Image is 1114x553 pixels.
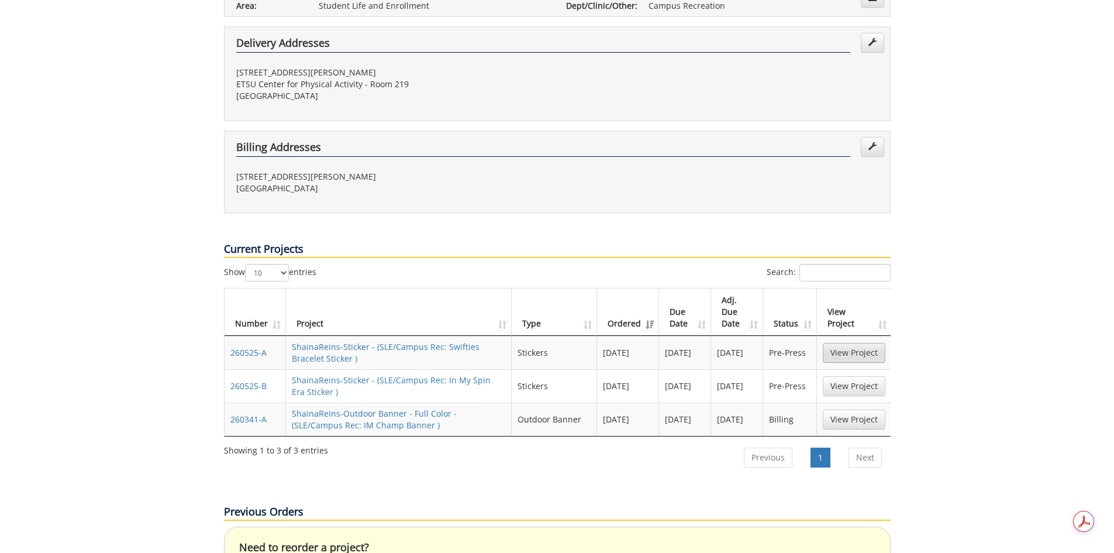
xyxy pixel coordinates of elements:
[849,448,882,468] a: Next
[823,343,885,363] a: View Project
[512,336,598,369] td: Stickers
[711,369,763,403] td: [DATE]
[224,504,891,521] p: Previous Orders
[711,403,763,436] td: [DATE]
[230,347,267,358] a: 260525-A
[236,37,850,53] h4: Delivery Addresses
[767,264,891,281] label: Search:
[823,410,885,430] a: View Project
[861,137,884,157] a: Edit Addresses
[659,336,711,369] td: [DATE]
[861,33,884,53] a: Edit Addresses
[512,369,598,403] td: Stickers
[224,440,328,456] div: Showing 1 to 3 of 3 entries
[597,369,659,403] td: [DATE]
[236,171,549,183] p: [STREET_ADDRESS][PERSON_NAME]
[236,142,850,157] h4: Billing Addresses
[763,336,816,369] td: Pre-Press
[236,78,549,90] p: ETSU Center for Physical Activity - Room 219
[799,264,891,281] input: Search:
[286,288,512,336] th: Project: activate to sort column ascending
[245,264,289,281] select: Showentries
[292,375,491,397] a: ShainaReins-Sticker - (SLE/Campus Rec: In My Spin Era Sticker )
[811,448,830,468] a: 1
[236,67,549,78] p: [STREET_ADDRESS][PERSON_NAME]
[659,369,711,403] td: [DATE]
[711,288,763,336] th: Adj. Due Date: activate to sort column ascending
[224,264,316,281] label: Show entries
[292,341,480,364] a: ShainaReins-Sticker - (SLE/Campus Rec: Swifties Bracelet Sticker )
[225,288,286,336] th: Number: activate to sort column ascending
[711,336,763,369] td: [DATE]
[763,288,816,336] th: Status: activate to sort column ascending
[659,288,711,336] th: Due Date: activate to sort column ascending
[512,403,598,436] td: Outdoor Banner
[823,376,885,396] a: View Project
[659,403,711,436] td: [DATE]
[763,403,816,436] td: Billing
[236,90,549,102] p: [GEOGRAPHIC_DATA]
[597,288,659,336] th: Ordered: activate to sort column ascending
[744,448,792,468] a: Previous
[236,183,549,194] p: [GEOGRAPHIC_DATA]
[230,414,267,425] a: 260341-A
[512,288,598,336] th: Type: activate to sort column ascending
[230,380,267,391] a: 260525-B
[763,369,816,403] td: Pre-Press
[292,408,457,431] a: ShainaReins-Outdoor Banner - Full Color - (SLE/Campus Rec: IM Champ Banner )
[597,403,659,436] td: [DATE]
[224,242,891,258] p: Current Projects
[597,336,659,369] td: [DATE]
[817,288,891,336] th: View Project: activate to sort column ascending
